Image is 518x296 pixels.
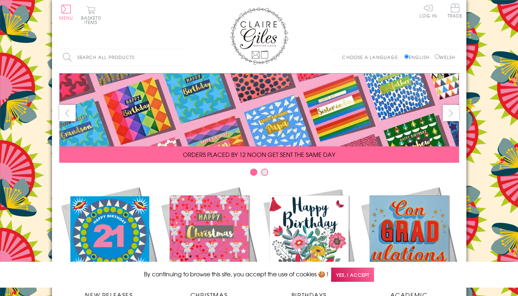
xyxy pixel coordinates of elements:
button: Basket0 items [81,6,101,24]
img: Claire Giles Greetings Cards [230,7,288,65]
span: 0 items [84,15,101,25]
p: Choose a language: [342,54,403,60]
span: Trade [447,4,463,18]
span: Menu [59,15,73,21]
span: ORDERS PLACED BY 12 NOON GET SENT THE SAME DAY [183,150,335,159]
input: Search [179,49,186,66]
input: Search all products [59,49,186,66]
input: Welsh [435,54,439,59]
a: Log In [419,4,437,18]
button: Menu [59,5,73,20]
button: prev [59,105,76,121]
label: English [404,54,433,60]
div: Carousel Pagination [59,168,459,179]
span: Yes, I accept [331,268,374,282]
input: English [404,54,409,59]
label: Welsh [435,54,455,60]
button: Carousel Page 2 [261,169,268,176]
button: Carousel Page 1 (Current Slide) [250,169,257,176]
a: Trade [447,4,463,19]
button: next [443,105,459,121]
